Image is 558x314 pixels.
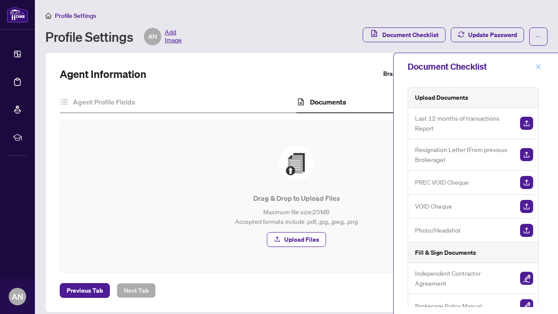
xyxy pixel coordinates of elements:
[535,34,541,40] span: ellipsis
[468,28,517,42] span: Update Password
[12,290,23,303] span: AN
[284,233,319,246] span: Upload Files
[73,97,135,107] h4: Agent Profile Fields
[165,28,182,45] span: Add Image
[520,176,533,189] img: Upload Document
[55,12,96,20] span: Profile Settings
[520,224,533,237] img: Upload Document
[415,301,482,311] span: Brokerage Policy Manual
[45,13,51,19] span: home
[415,177,469,187] span: PREC VOID Cheque
[415,268,513,289] span: Independent Contractor Agreement
[415,225,461,235] span: Photo/Headshot
[415,113,513,134] span: Last 12 months of transactions Report
[383,69,404,79] label: Branch:
[415,145,513,165] span: Resignation Letter (From previous Brokerage)
[60,67,146,81] h2: Agent Information
[408,60,533,73] div: Document Checklist
[148,32,157,41] span: AN
[535,64,541,70] span: close
[363,27,446,42] button: Document Checklist
[78,193,515,203] p: Drag & Drop to Upload Files
[7,7,28,23] img: logo
[45,28,182,45] div: Profile Settings
[71,131,522,262] span: File UploadDrag & Drop to Upload FilesMaximum file size:25MBAccepted formats include .pdf, .jpg, ...
[520,299,533,312] img: Sign Document
[117,283,156,298] button: Next Tab
[415,248,476,257] h5: Fill & Sign Documents
[451,27,524,42] button: Update Password
[415,93,468,102] h5: Upload Documents
[78,207,515,226] p: Maximum file size: 25 MB Accepted formats include .pdf, .jpg, .jpeg, .png
[279,146,314,181] img: File Upload
[520,272,533,285] img: Sign Document
[60,283,110,298] button: Previous Tab
[415,201,452,211] span: VOID Cheque
[382,28,439,42] span: Document Checklist
[67,284,103,297] span: Previous Tab
[520,200,533,213] img: Upload Document
[520,148,533,161] img: Upload Document
[267,232,326,247] button: Upload Files
[520,117,533,130] img: Upload Document
[310,97,346,107] h4: Documents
